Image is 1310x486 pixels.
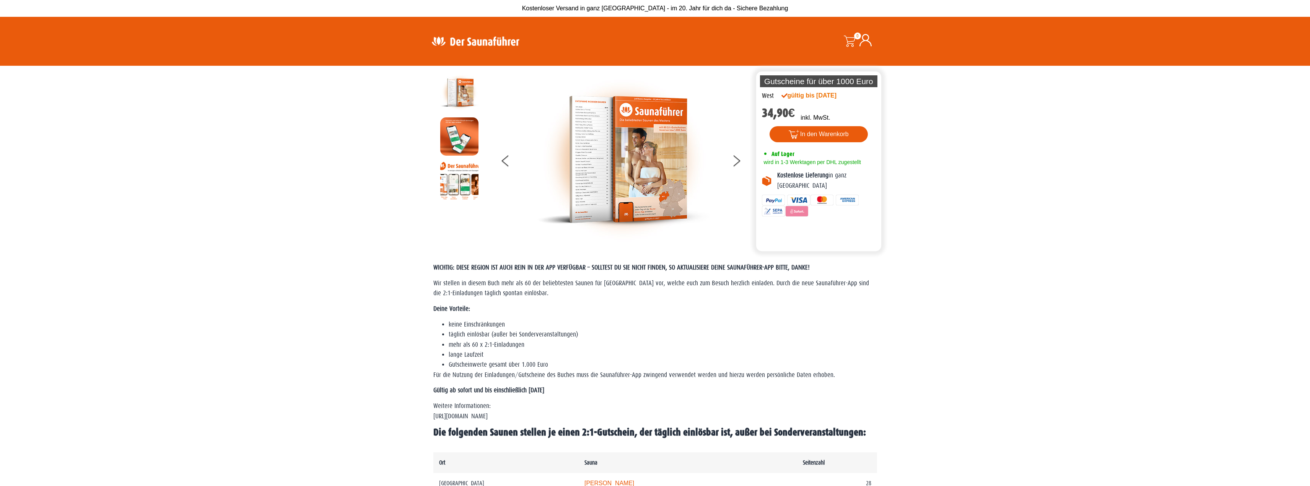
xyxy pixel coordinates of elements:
button: In den Warenkorb [770,126,868,142]
p: Weitere Informationen: [URL][DOMAIN_NAME] [433,401,877,421]
li: lange Laufzeit [449,350,877,360]
p: Für die Nutzung der Einladungen/Gutscheine des Buches muss die Saunaführer-App zwingend verwendet... [433,370,877,380]
li: mehr als 60 x 2:1-Einladungen [449,340,877,350]
div: gültig bis [DATE] [781,91,853,100]
b: Sauna [584,459,597,466]
b: Kostenlose Lieferung [777,172,828,179]
li: Gutscheinwerte gesamt über 1.000 Euro [449,360,877,370]
p: in ganz [GEOGRAPHIC_DATA] [777,171,876,191]
img: Anleitung7tn [440,161,478,200]
p: Gutscheine für über 1000 Euro [760,75,878,87]
img: MOCKUP-iPhone_regional [440,117,478,156]
li: täglich einlösbar (außer bei Sonderveranstaltungen) [449,330,877,340]
b: Die folgenden Saunen stellen je einen 2:1-Gutschein, der täglich einlösbar ist, außer bei Sonderv... [433,427,866,438]
span: WICHTIG: DIESE REGION IST AUCH REIN IN DER APP VERFÜGBAR – SOLLTEST DU SIE NICHT FINDEN, SO AKTUA... [433,264,810,271]
img: der-saunafuehrer-2025-west [537,73,710,245]
b: Ort [439,459,445,466]
span: € [788,106,795,120]
strong: Deine Vorteile: [433,305,470,312]
span: 0 [854,33,861,39]
bdi: 34,90 [762,106,795,120]
strong: Gültig ab sofort und bis einschließlich [DATE] [433,387,544,394]
span: Auf Lager [771,150,794,158]
li: keine Einschränkungen [449,320,877,330]
span: wird in 1-3 Werktagen per DHL zugestellt [762,159,861,165]
span: Kostenloser Versand in ganz [GEOGRAPHIC_DATA] - im 20. Jahr für dich da - Sichere Bezahlung [522,5,788,11]
p: inkl. MwSt. [801,113,830,122]
b: Seitenzahl [803,459,825,466]
img: der-saunafuehrer-2025-west [440,73,478,112]
span: Wir stellen in diesem Buch mehr als 60 der beliebtesten Saunen für [GEOGRAPHIC_DATA] vor, welche ... [433,280,869,297]
div: West [762,91,774,101]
